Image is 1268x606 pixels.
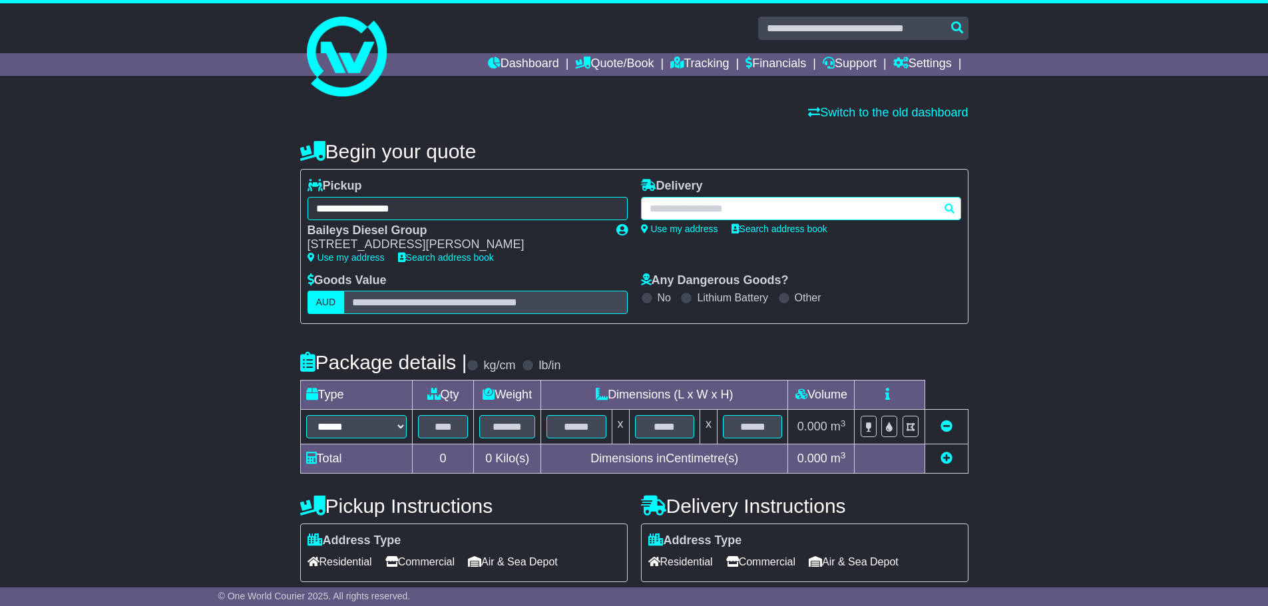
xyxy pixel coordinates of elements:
a: Remove this item [941,420,952,433]
span: Air & Sea Depot [809,551,899,572]
td: Volume [788,380,855,410]
sup: 3 [841,450,846,460]
a: Dashboard [488,53,559,76]
typeahead: Please provide city [641,197,961,220]
span: 0.000 [797,420,827,433]
span: Commercial [726,551,795,572]
label: lb/in [538,359,560,373]
h4: Begin your quote [300,140,968,162]
h4: Package details | [300,351,467,373]
a: Tracking [670,53,729,76]
a: Settings [893,53,952,76]
a: Search address book [398,252,494,263]
label: Goods Value [308,273,387,288]
label: kg/cm [483,359,515,373]
a: Add new item [941,452,952,465]
span: 0 [485,452,492,465]
span: © One World Courier 2025. All rights reserved. [218,591,411,601]
a: Support [823,53,877,76]
td: 0 [412,444,474,474]
td: x [612,410,629,444]
a: Switch to the old dashboard [808,106,968,119]
td: Kilo(s) [474,444,541,474]
td: Type [300,380,412,410]
span: Air & Sea Depot [468,551,558,572]
label: Any Dangerous Goods? [641,273,789,288]
a: Use my address [641,224,718,234]
span: Residential [308,551,372,572]
label: Pickup [308,179,362,194]
td: Qty [412,380,474,410]
a: Quote/Book [575,53,654,76]
h4: Pickup Instructions [300,495,628,517]
label: Delivery [641,179,703,194]
a: Use my address [308,252,385,263]
td: Dimensions in Centimetre(s) [541,444,788,474]
label: Address Type [648,533,742,548]
label: Other [795,291,821,304]
span: m [831,420,846,433]
div: Baileys Diesel Group [308,224,603,238]
label: AUD [308,291,345,314]
td: Dimensions (L x W x H) [541,380,788,410]
td: x [700,410,717,444]
label: Address Type [308,533,401,548]
td: Total [300,444,412,474]
label: No [658,291,671,304]
a: Financials [745,53,806,76]
h4: Delivery Instructions [641,495,968,517]
a: Search address book [732,224,827,234]
span: Residential [648,551,713,572]
span: 0.000 [797,452,827,465]
div: [STREET_ADDRESS][PERSON_NAME] [308,237,603,252]
td: Weight [474,380,541,410]
label: Lithium Battery [697,291,768,304]
span: m [831,452,846,465]
span: Commercial [385,551,455,572]
sup: 3 [841,418,846,428]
